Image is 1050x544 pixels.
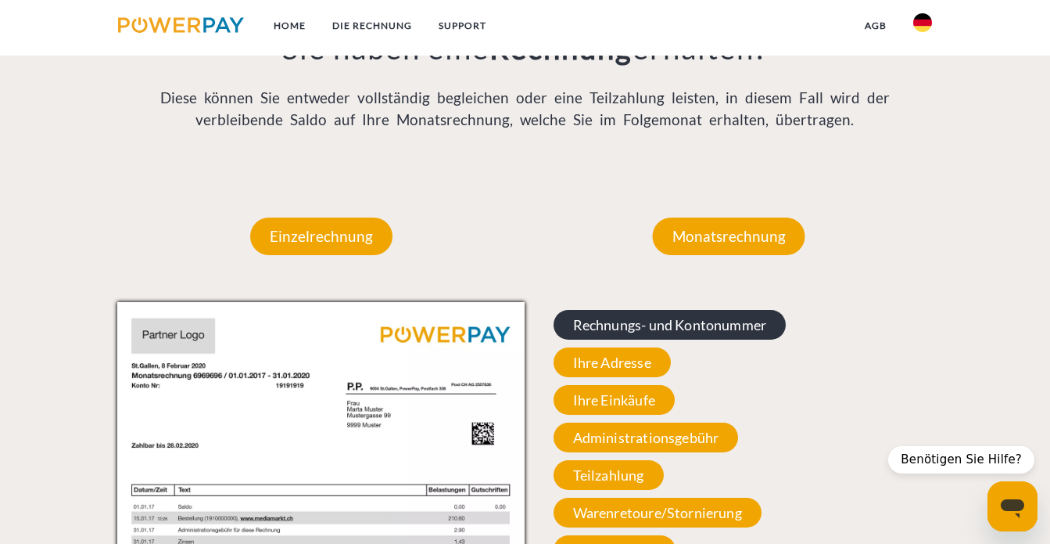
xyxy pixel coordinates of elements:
span: Ihre Einkäufe [554,385,675,415]
p: Diese können Sie entweder vollständig begleichen oder eine Teilzahlung leisten, in diesem Fall wi... [117,87,932,131]
a: DIE RECHNUNG [319,12,425,40]
iframe: Schaltfläche zum Öffnen des Messaging-Fensters; Konversation läuft [987,481,1037,531]
p: Monatsrechnung [653,218,805,255]
a: SUPPORT [425,12,500,40]
img: de [913,13,932,32]
span: Ihre Adresse [554,348,671,377]
div: Benötigen Sie Hilfe? [888,446,1034,474]
span: Administrationsgebühr [554,423,739,452]
a: agb [851,12,900,40]
span: Warenretoure/Stornierung [554,498,762,528]
img: logo-powerpay.svg [118,17,244,33]
p: Einzelrechnung [250,218,392,255]
a: Home [260,12,319,40]
span: Teilzahlung [554,460,664,490]
span: Rechnungs- und Kontonummer [554,310,787,340]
